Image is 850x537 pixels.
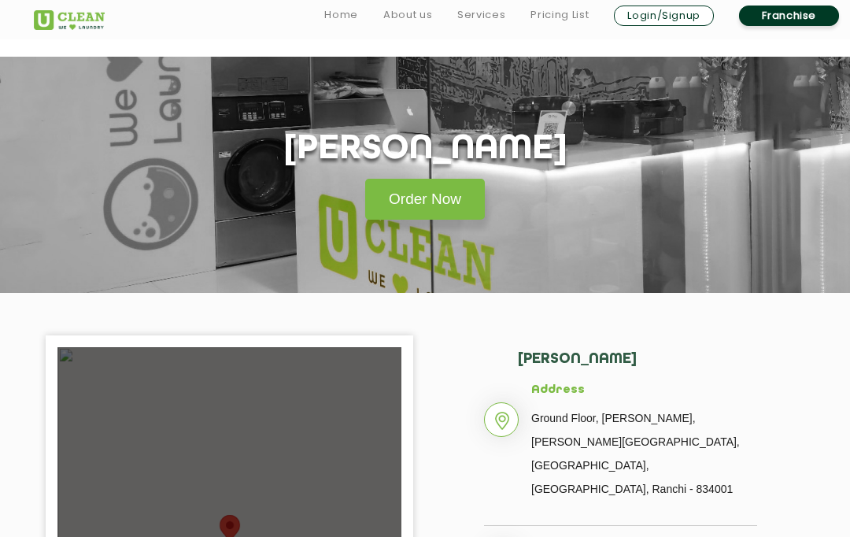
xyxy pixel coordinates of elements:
[614,6,714,26] a: Login/Signup
[365,179,485,220] a: Order Now
[531,383,757,398] h5: Address
[739,6,839,26] a: Franchise
[531,406,757,501] p: Ground Floor, [PERSON_NAME], [PERSON_NAME][GEOGRAPHIC_DATA], [GEOGRAPHIC_DATA], [GEOGRAPHIC_DATA]...
[383,6,432,24] a: About us
[517,351,757,383] h2: [PERSON_NAME]
[457,6,505,24] a: Services
[530,6,589,24] a: Pricing List
[34,10,105,30] img: UClean Laundry and Dry Cleaning
[283,130,568,170] h1: [PERSON_NAME]
[324,6,358,24] a: Home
